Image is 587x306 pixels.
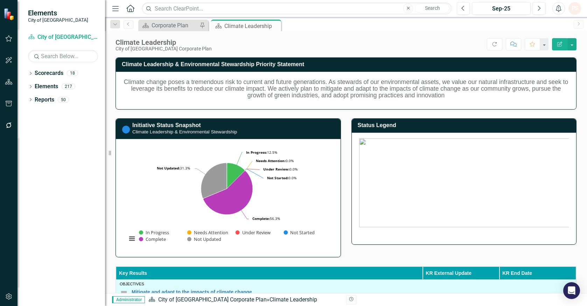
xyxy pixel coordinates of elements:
[242,229,271,236] text: Under Review
[157,166,180,171] tspan: Not Updated:
[28,50,98,62] input: Search Below...
[194,236,221,242] text: Not Updated
[67,70,78,76] div: 18
[227,163,245,189] path: In Progress, 2.
[28,33,98,41] a: City of [GEOGRAPHIC_DATA] Corporate Plan
[132,129,237,134] small: Climate Leadership & Environmental Stewardship
[116,280,576,299] td: Double-Click to Edit Right Click for Context Menu
[62,84,75,90] div: 217
[35,69,63,77] a: Scorecards
[415,4,450,13] button: Search
[140,21,198,30] a: Corporate Plan
[58,97,69,103] div: 50
[139,236,166,242] button: Show Complete
[263,167,289,172] tspan: Under Review:
[568,2,581,15] button: PS
[35,96,54,104] a: Reports
[472,2,531,15] button: Sep-25
[122,61,573,68] h3: Climate Leadership & Environmental Stewardship Priority Statement
[203,171,253,215] path: Complete, 9.
[158,296,267,303] a: City of [GEOGRAPHIC_DATA] Corporate Plan
[132,290,572,295] a: Mitigate and adapt to the impacts of climate change
[187,236,221,242] button: Show Not Updated
[148,296,341,304] div: »
[227,171,245,189] path: Not Started, 0.
[35,83,58,91] a: Elements
[112,296,145,303] span: Administrator
[116,46,212,51] div: City of [GEOGRAPHIC_DATA] Corporate Plan
[425,5,440,11] span: Search
[201,163,227,198] path: Not Updated, 5.
[270,296,317,303] div: Climate Leadership
[236,230,272,236] button: Show Under Review
[123,79,569,99] h5: Climate change poses a tremendous risk to current and future generations. As stewards of our envi...
[284,230,314,236] button: Show Not Started
[246,150,267,155] tspan: In Progress:
[146,229,169,236] text: In Progress
[290,229,315,236] text: Not Started
[152,21,198,30] div: Corporate Plan
[263,167,298,172] text: 0.0%
[4,8,16,20] img: ClearPoint Strategy
[563,282,580,299] div: Open Intercom Messenger
[132,122,201,128] a: Initiative Status Snapshot
[187,230,228,236] button: Show Needs Attention
[256,158,294,163] text: 0.0%
[252,216,270,221] tspan: Complete:
[122,125,130,134] img: Not Started
[267,175,288,180] tspan: Not Started:
[28,17,88,23] small: City of [GEOGRAPHIC_DATA]
[120,282,572,286] div: Objectives
[358,122,573,128] h3: Status Legend
[139,230,169,236] button: Show In Progress
[224,22,279,30] div: Climate Leadership
[252,216,280,221] text: 56.3%
[267,175,296,180] text: 0.0%
[127,234,137,243] button: View chart menu, Chart
[146,236,166,242] text: Complete
[246,150,277,155] text: 12.5%
[116,39,212,46] div: Climate Leadership
[123,145,330,250] svg: Interactive chart
[194,229,228,236] text: Needs Attention
[28,9,88,17] span: Elements
[256,158,286,163] tspan: Needs Attention:
[474,5,528,13] div: Sep-25
[120,288,128,296] img: Not Defined
[157,166,190,171] text: 31.3%
[142,2,452,15] input: Search ClearPoint...
[123,145,333,250] div: Chart. Highcharts interactive chart.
